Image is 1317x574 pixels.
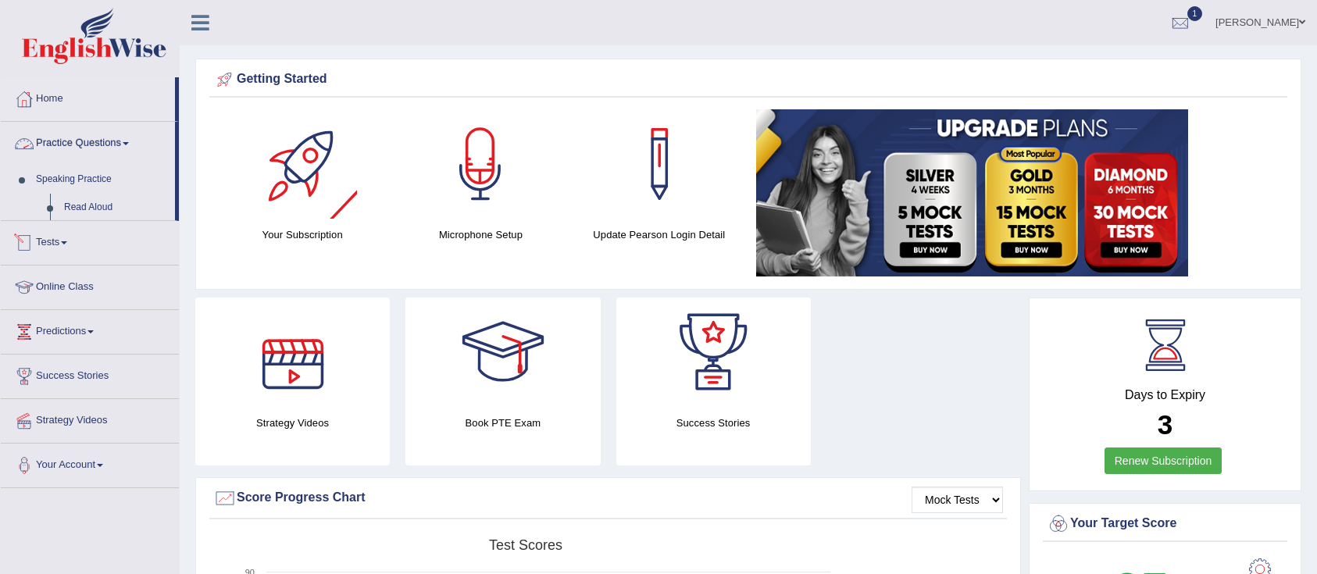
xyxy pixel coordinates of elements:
[29,166,175,194] a: Speaking Practice
[1105,447,1222,474] a: Renew Subscription
[221,226,384,243] h4: Your Subscription
[1047,512,1283,536] div: Your Target Score
[1047,388,1283,402] h4: Days to Expiry
[1,221,179,260] a: Tests
[1,122,175,161] a: Practice Questions
[616,415,811,431] h4: Success Stories
[578,226,741,243] h4: Update Pearson Login Detail
[1,266,179,305] a: Online Class
[57,194,175,222] a: Read Aloud
[1,399,179,438] a: Strategy Videos
[1,77,175,116] a: Home
[489,537,562,553] tspan: Test scores
[399,226,562,243] h4: Microphone Setup
[1,355,179,394] a: Success Stories
[1,444,179,483] a: Your Account
[195,415,390,431] h4: Strategy Videos
[405,415,600,431] h4: Book PTE Exam
[213,487,1003,510] div: Score Progress Chart
[213,68,1283,91] div: Getting Started
[1,310,179,349] a: Predictions
[756,109,1188,276] img: small5.jpg
[1158,409,1172,440] b: 3
[1187,6,1203,21] span: 1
